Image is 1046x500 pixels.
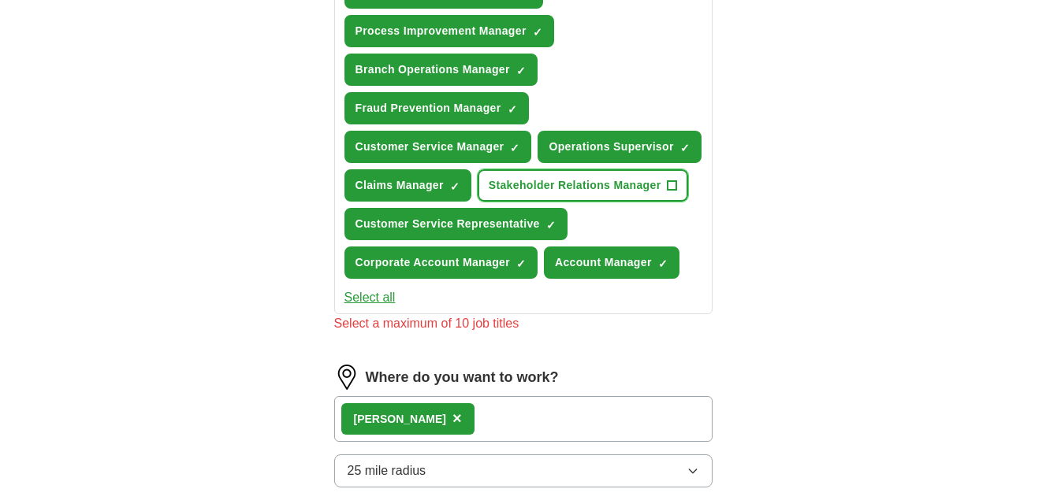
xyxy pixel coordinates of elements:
[348,461,426,480] span: 25 mile radius
[355,177,444,194] span: Claims Manager
[452,409,462,427] span: ×
[538,131,701,163] button: Operations Supervisor✓
[344,92,529,124] button: Fraud Prevention Manager✓
[355,254,510,271] span: Corporate Account Manager
[510,142,519,154] span: ✓
[489,177,661,194] span: Stakeholder Relations Manager
[555,254,652,271] span: Account Manager
[344,208,568,240] button: Customer Service Representative✓
[344,288,396,307] button: Select all
[544,246,679,279] button: Account Manager✓
[344,15,554,47] button: Process Improvement Manager✓
[344,246,538,279] button: Corporate Account Manager✓
[658,257,668,270] span: ✓
[344,169,471,202] button: Claims Manager✓
[478,169,689,202] button: Stakeholder Relations Manager
[366,367,559,388] label: Where do you want to work?
[516,257,526,270] span: ✓
[344,54,538,86] button: Branch Operations Manager✓
[680,142,690,154] span: ✓
[354,411,446,428] div: [PERSON_NAME]
[355,216,540,232] span: Customer Service Representative
[355,100,501,117] span: Fraud Prevention Manager
[344,131,532,163] button: Customer Service Manager✓
[546,219,556,231] span: ✓
[355,61,510,78] span: Branch Operations Manager
[533,26,542,39] span: ✓
[355,23,527,39] span: Process Improvement Manager
[452,407,462,431] button: ×
[516,65,526,77] span: ✓
[508,103,517,116] span: ✓
[334,454,713,487] button: 25 mile radius
[334,365,359,390] img: location.png
[549,139,673,155] span: Operations Supervisor
[334,314,713,333] div: Select a maximum of 10 job titles
[450,180,460,193] span: ✓
[355,139,504,155] span: Customer Service Manager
